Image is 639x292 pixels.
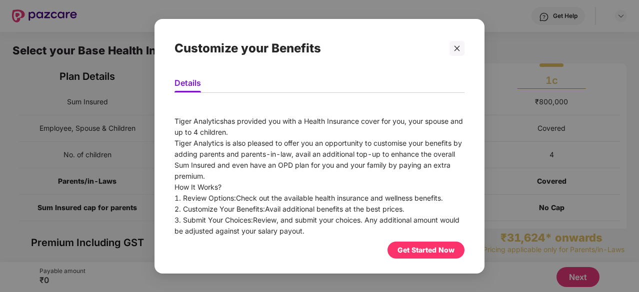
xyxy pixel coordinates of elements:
div: How It Works? [174,181,464,192]
div: Check out the available health insurance and wellness benefits. [174,192,464,203]
span: 2. Customize Your Benefits: [174,204,265,213]
div: Review, and submit your choices. Any additional amount would be adjusted against your salary payout. [174,214,464,236]
div: Avail additional benefits at the best prices. [174,203,464,214]
div: Get Started Now [397,244,454,255]
span: 1. Review Options: [174,193,236,202]
span: Tiger Analytics [174,116,223,125]
span: close [453,44,460,51]
div: has provided you with a Health Insurance cover for you, your spouse and up to 4 children. [174,115,464,137]
span: 3. Submit Your Choices: [174,215,253,224]
div: Tiger Analytics is also pleased to offer you an opportunity to customise your benefits by adding ... [174,137,464,181]
div: Customize your Benefits [174,29,440,68]
li: Details [174,77,201,92]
